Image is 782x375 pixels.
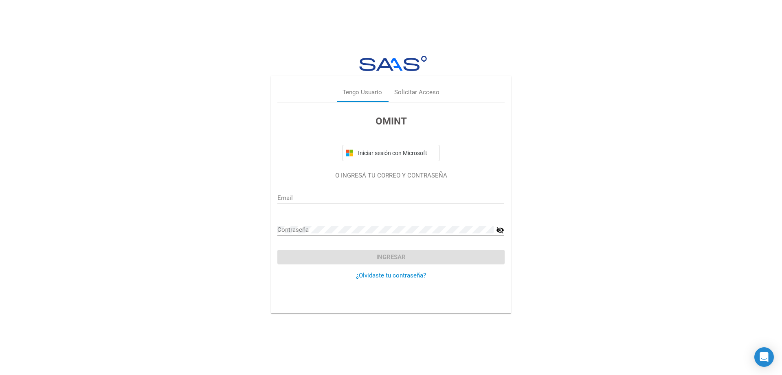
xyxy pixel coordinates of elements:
p: O INGRESÁ TU CORREO Y CONTRASEÑA [277,171,504,180]
h3: OMINT [277,114,504,129]
mat-icon: visibility_off [496,225,504,235]
div: Open Intercom Messenger [754,347,774,367]
button: Ingresar [277,250,504,264]
button: Iniciar sesión con Microsoft [342,145,440,161]
span: Ingresar [376,253,406,261]
a: ¿Olvidaste tu contraseña? [356,272,426,279]
span: Iniciar sesión con Microsoft [356,150,436,156]
div: Tengo Usuario [343,88,382,97]
div: Solicitar Acceso [394,88,439,97]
